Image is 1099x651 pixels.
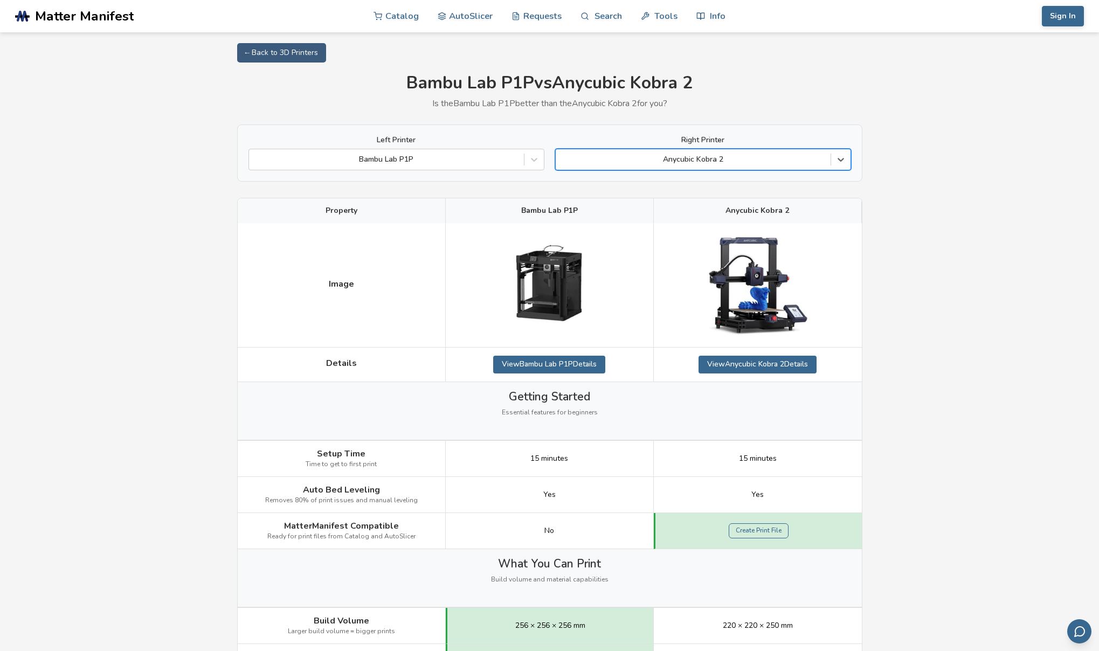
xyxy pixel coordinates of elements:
h1: Bambu Lab P1P vs Anycubic Kobra 2 [237,73,862,93]
span: Matter Manifest [35,9,134,24]
span: Yes [543,490,556,499]
span: What You Can Print [498,557,601,570]
span: Build Volume [314,616,369,626]
span: 15 minutes [530,454,568,463]
label: Left Printer [248,136,544,144]
p: Is the Bambu Lab P1P better than the Anycubic Kobra 2 for you? [237,99,862,108]
span: Property [326,206,357,215]
span: Build volume and material capabilities [491,576,609,584]
img: Bambu Lab P1P [495,231,603,339]
a: ViewBambu Lab P1PDetails [493,356,605,373]
span: Essential features for beginners [502,409,598,417]
input: Bambu Lab P1P [254,155,257,164]
span: MatterManifest Compatible [284,521,399,531]
span: Setup Time [317,449,365,459]
a: Create Print File [729,523,789,538]
span: Larger build volume = bigger prints [288,628,395,635]
span: 256 × 256 × 256 mm [515,621,585,630]
label: Right Printer [555,136,851,144]
a: ViewAnycubic Kobra 2Details [699,356,817,373]
span: 220 × 220 × 250 mm [723,621,793,630]
span: Getting Started [509,390,590,403]
span: 15 minutes [739,454,777,463]
a: ← Back to 3D Printers [237,43,326,63]
button: Send feedback via email [1067,619,1091,643]
span: Removes 80% of print issues and manual leveling [265,497,418,504]
img: Anycubic Kobra 2 [704,231,812,339]
span: Bambu Lab P1P [521,206,578,215]
span: Time to get to first print [306,461,377,468]
span: Details [326,358,357,368]
span: Ready for print files from Catalog and AutoSlicer [267,533,416,541]
span: Image [329,279,354,289]
span: Auto Bed Leveling [303,485,380,495]
span: No [544,527,554,535]
span: Anycubic Kobra 2 [725,206,789,215]
button: Sign In [1042,6,1084,26]
span: Yes [751,490,764,499]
